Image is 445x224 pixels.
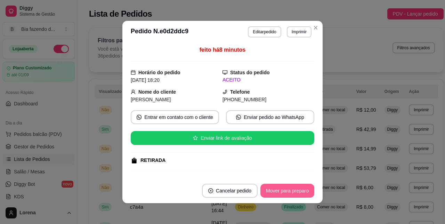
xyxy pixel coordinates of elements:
span: star [193,136,198,140]
span: [PERSON_NAME] [131,97,171,102]
button: Close [310,22,321,33]
strong: Status do pedido [230,70,270,75]
strong: Telefone [230,89,250,95]
span: desktop [222,70,227,75]
button: Imprimir [287,26,311,37]
span: whats-app [236,115,241,120]
div: RETIRADA [140,157,165,164]
span: calendar [131,70,136,75]
span: [PHONE_NUMBER] [222,97,266,102]
strong: Nome do cliente [138,89,176,95]
button: Editarpedido [248,26,281,37]
button: whats-appEnviar pedido ao WhatsApp [226,110,314,124]
button: close-circleCancelar pedido [202,184,258,198]
span: user [131,89,136,94]
span: close-circle [208,188,213,193]
button: whats-appEntrar em contato com o cliente [131,110,219,124]
strong: Horário do pedido [138,70,180,75]
button: starEnviar link de avaliação [131,131,314,145]
span: whats-app [137,115,141,120]
h3: Pedido N. e0d2ddc9 [131,26,188,37]
span: [DATE] 18:20 [131,77,160,83]
button: Mover para preparo [260,184,314,198]
span: feito há 8 minutos [200,47,245,53]
span: phone [222,89,227,94]
div: ACEITO [222,76,314,84]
